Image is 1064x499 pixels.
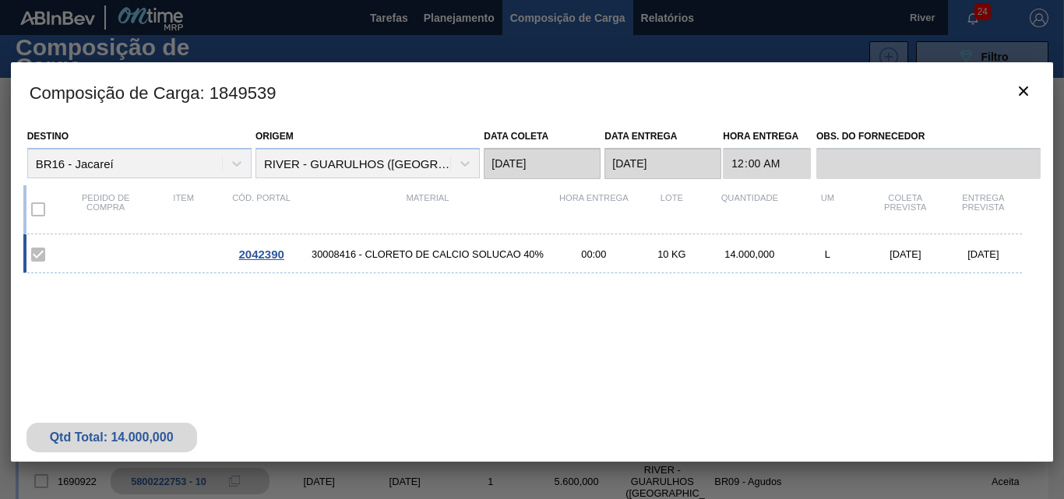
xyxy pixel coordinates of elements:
label: Data coleta [484,131,548,142]
span: 30008416 - CLORETO DE CALCIO SOLUCAO 40% [301,248,555,260]
div: Qtd Total: 14.000,000 [38,430,185,445]
div: Material [301,193,555,226]
label: Origem [255,131,294,142]
div: Coleta Prevista [866,193,944,226]
label: Data entrega [604,131,677,142]
div: Ir para o Pedido [223,248,301,261]
div: Hora Entrega [555,193,632,226]
span: 2042390 [238,248,284,261]
label: Destino [27,131,69,142]
label: Obs. do Fornecedor [816,125,1041,148]
input: dd/mm/yyyy [604,148,721,179]
div: 14.000,000 [710,248,788,260]
div: Pedido de compra [67,193,145,226]
h3: Composição de Carga : 1849539 [11,62,1054,121]
div: Lote [632,193,710,226]
div: L [788,248,866,260]
div: Entrega Prevista [944,193,1022,226]
div: [DATE] [866,248,944,260]
div: 10 KG [632,248,710,260]
label: Hora Entrega [723,125,811,148]
div: Quantidade [710,193,788,226]
input: dd/mm/yyyy [484,148,601,179]
div: [DATE] [944,248,1022,260]
div: UM [788,193,866,226]
div: Cód. Portal [223,193,301,226]
div: 00:00 [555,248,632,260]
div: Item [145,193,223,226]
